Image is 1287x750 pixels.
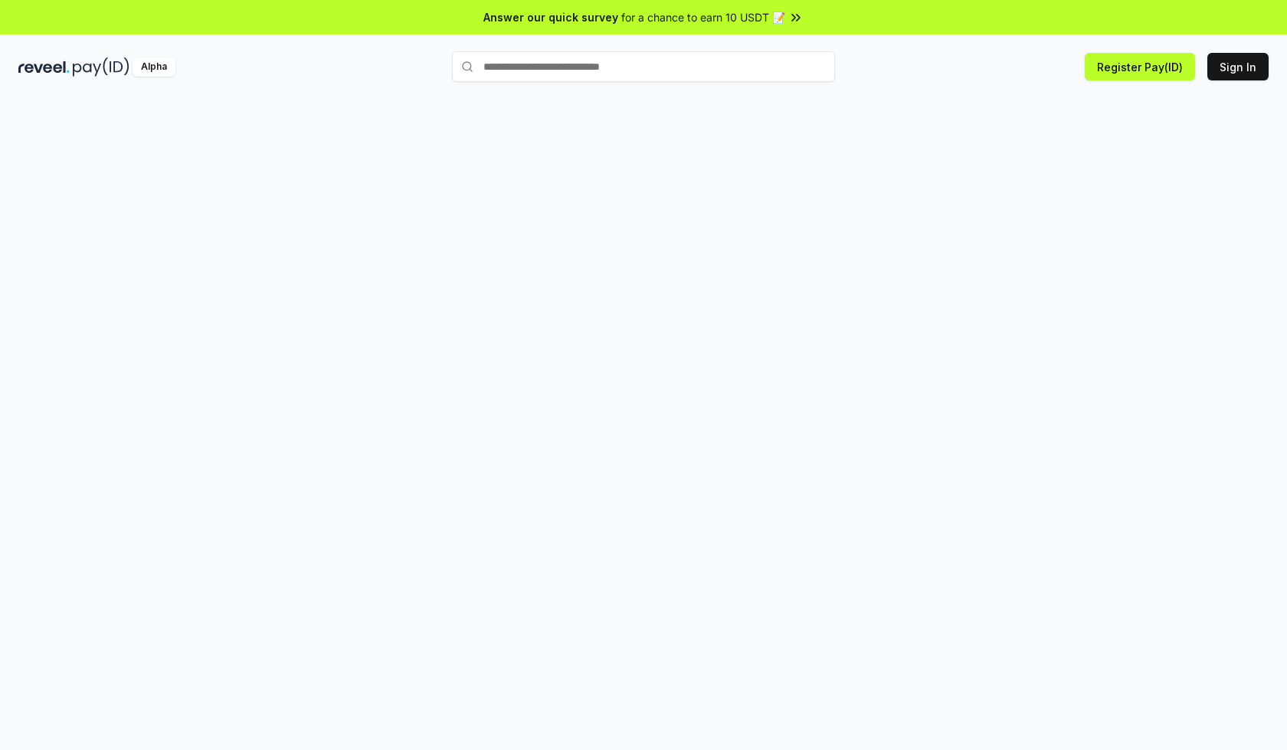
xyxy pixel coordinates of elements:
[18,57,70,77] img: reveel_dark
[73,57,129,77] img: pay_id
[1207,53,1269,80] button: Sign In
[133,57,175,77] div: Alpha
[621,9,785,25] span: for a chance to earn 10 USDT 📝
[483,9,618,25] span: Answer our quick survey
[1085,53,1195,80] button: Register Pay(ID)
